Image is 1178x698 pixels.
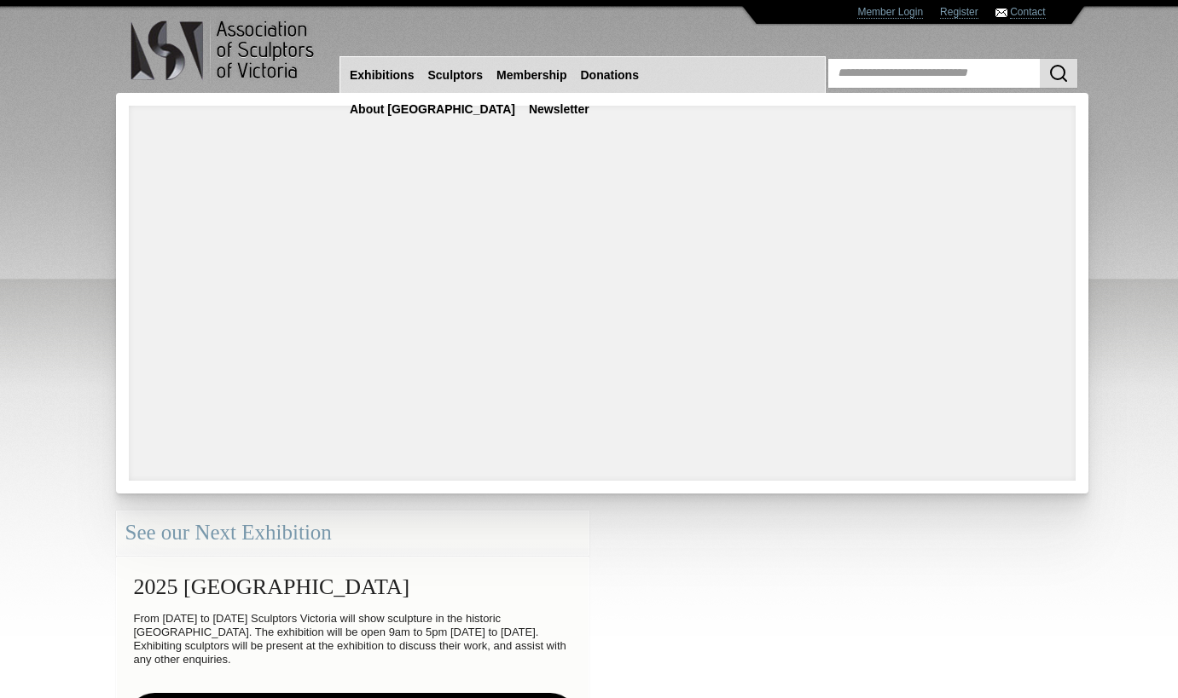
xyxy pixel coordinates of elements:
[343,60,421,91] a: Exhibitions
[857,6,923,19] a: Member Login
[574,60,646,91] a: Donations
[130,17,317,84] img: logo.png
[125,566,580,608] h2: 2025 [GEOGRAPHIC_DATA]
[940,6,978,19] a: Register
[522,94,596,125] a: Newsletter
[125,608,580,671] p: From [DATE] to [DATE] Sculptors Victoria will show sculpture in the historic [GEOGRAPHIC_DATA]. T...
[995,9,1007,17] img: Contact ASV
[421,60,490,91] a: Sculptors
[343,94,522,125] a: About [GEOGRAPHIC_DATA]
[1010,6,1045,19] a: Contact
[1048,63,1069,84] img: Search
[116,511,589,556] div: See our Next Exhibition
[490,60,573,91] a: Membership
